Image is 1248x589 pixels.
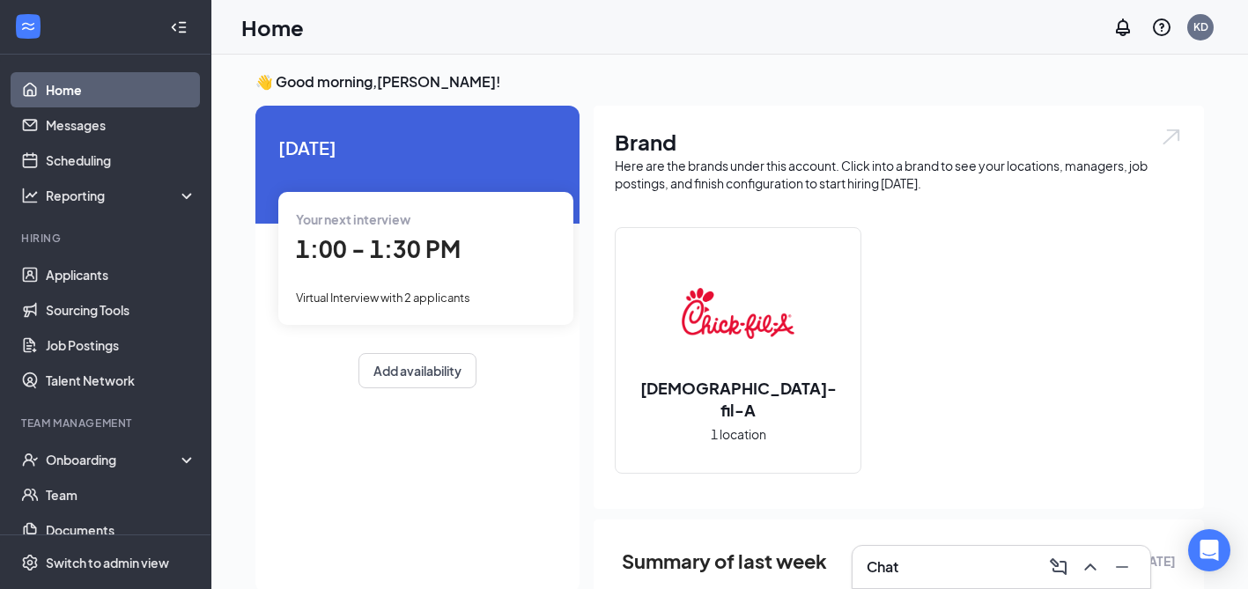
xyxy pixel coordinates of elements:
a: Messages [46,107,196,143]
h1: Brand [615,127,1183,157]
svg: ComposeMessage [1048,556,1069,578]
span: Summary of last week [622,546,827,577]
h3: Chat [867,557,898,577]
h1: Home [241,12,304,42]
a: Job Postings [46,328,196,363]
span: [DATE] [278,134,557,161]
h3: 👋 Good morning, [PERSON_NAME] ! [255,72,1204,92]
div: Team Management [21,416,193,431]
svg: ChevronUp [1080,556,1101,578]
div: Reporting [46,187,197,204]
a: Talent Network [46,363,196,398]
span: Your next interview [296,211,410,227]
div: Hiring [21,231,193,246]
a: Team [46,477,196,512]
div: Open Intercom Messenger [1188,529,1230,571]
img: Chick-fil-A [682,257,794,370]
span: 1:00 - 1:30 PM [296,234,461,263]
button: ComposeMessage [1045,553,1073,581]
button: Add availability [358,353,476,388]
div: KD [1193,19,1208,34]
a: Home [46,72,196,107]
svg: Minimize [1111,556,1133,578]
span: 1 location [711,424,766,444]
a: Applicants [46,257,196,292]
div: Here are the brands under this account. Click into a brand to see your locations, managers, job p... [615,157,1183,192]
svg: Notifications [1112,17,1134,38]
svg: Settings [21,554,39,571]
div: Switch to admin view [46,554,169,571]
a: Sourcing Tools [46,292,196,328]
svg: UserCheck [21,451,39,468]
svg: WorkstreamLogo [19,18,37,35]
svg: Collapse [170,18,188,36]
a: Scheduling [46,143,196,178]
svg: Analysis [21,187,39,204]
button: ChevronUp [1076,553,1104,581]
a: Documents [46,512,196,548]
button: Minimize [1108,553,1136,581]
img: open.6027fd2a22e1237b5b06.svg [1160,127,1183,147]
div: Onboarding [46,451,181,468]
h2: [DEMOGRAPHIC_DATA]-fil-A [616,377,860,421]
svg: QuestionInfo [1151,17,1172,38]
span: Virtual Interview with 2 applicants [296,291,470,305]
